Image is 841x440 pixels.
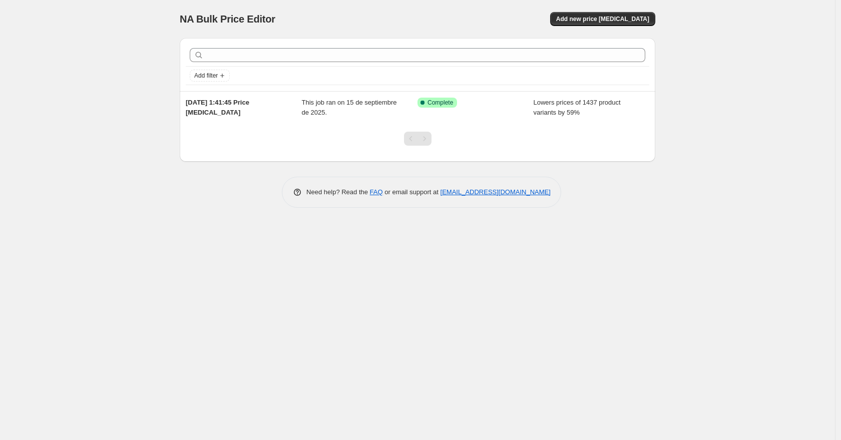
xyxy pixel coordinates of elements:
nav: Pagination [404,132,432,146]
span: Complete [428,99,453,107]
span: Add filter [194,72,218,80]
span: [DATE] 1:41:45 Price [MEDICAL_DATA] [186,99,249,116]
button: Add filter [190,70,230,82]
a: [EMAIL_ADDRESS][DOMAIN_NAME] [441,188,551,196]
span: or email support at [383,188,441,196]
span: Add new price [MEDICAL_DATA] [556,15,649,23]
span: Lowers prices of 1437 product variants by 59% [534,99,621,116]
span: NA Bulk Price Editor [180,14,275,25]
button: Add new price [MEDICAL_DATA] [550,12,655,26]
span: Need help? Read the [306,188,370,196]
span: This job ran on 15 de septiembre de 2025. [302,99,397,116]
a: FAQ [370,188,383,196]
